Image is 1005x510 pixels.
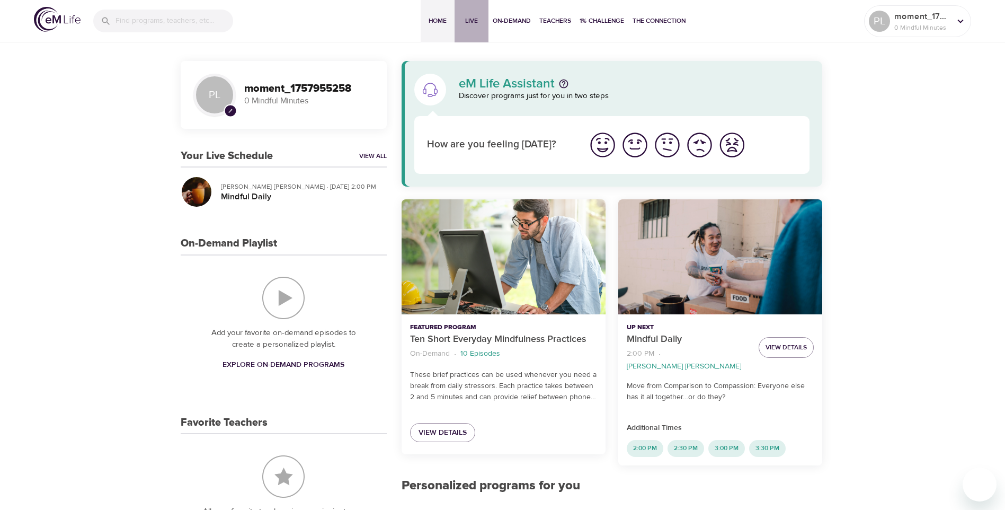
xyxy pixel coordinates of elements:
img: worst [717,130,746,160]
span: View Details [766,342,807,353]
nav: breadcrumb [410,347,597,361]
h3: Your Live Schedule [181,150,273,162]
p: On-Demand [410,348,450,359]
span: Teachers [539,15,571,27]
div: 3:30 PM [749,440,786,457]
p: Move from Comparison to Compassion: Everyone else has it all together…or do they? [627,381,814,403]
img: bad [685,130,714,160]
span: Live [459,15,484,27]
p: Additional Times [627,423,814,434]
p: [PERSON_NAME] [PERSON_NAME] [627,361,741,372]
img: On-Demand Playlist [262,277,305,319]
p: Mindful Daily [627,332,750,347]
span: On-Demand [493,15,531,27]
span: Explore On-Demand Programs [223,358,344,372]
a: Explore On-Demand Programs [218,355,349,375]
span: 2:00 PM [627,444,663,453]
p: 10 Episodes [460,348,500,359]
span: 2:30 PM [668,444,704,453]
p: moment_1757955258 [894,10,950,23]
div: 2:00 PM [627,440,663,457]
p: Ten Short Everyday Mindfulness Practices [410,332,597,347]
p: 0 Mindful Minutes [244,95,374,107]
span: Home [425,15,450,27]
h3: On-Demand Playlist [181,238,277,250]
span: 3:30 PM [749,444,786,453]
button: I'm feeling worst [716,129,748,161]
p: Add your favorite on-demand episodes to create a personalized playlist. [202,327,366,351]
p: Discover programs just for you in two steps [459,90,810,102]
p: How are you feeling [DATE]? [427,137,574,153]
div: PL [193,74,236,116]
p: These brief practices can be used whenever you need a break from daily stressors. Each practice t... [410,370,597,403]
button: I'm feeling ok [651,129,683,161]
img: great [588,130,617,160]
img: good [620,130,650,160]
img: logo [34,7,81,32]
a: View All [359,152,387,161]
h3: moment_1757955258 [244,83,374,95]
p: [PERSON_NAME] [PERSON_NAME] · [DATE] 2:00 PM [221,182,378,191]
input: Find programs, teachers, etc... [115,10,233,32]
div: PL [869,11,890,32]
p: eM Life Assistant [459,77,555,90]
span: 1% Challenge [580,15,624,27]
iframe: Button to launch messaging window [963,468,997,502]
p: Up Next [627,323,750,332]
button: I'm feeling great [586,129,619,161]
button: I'm feeling good [619,129,651,161]
p: 0 Mindful Minutes [894,23,950,32]
p: 2:00 PM [627,348,654,359]
button: I'm feeling bad [683,129,716,161]
span: View Details [419,426,467,439]
img: ok [653,130,682,160]
span: 3:00 PM [708,444,745,453]
button: Mindful Daily [618,199,822,314]
img: eM Life Assistant [422,81,439,98]
img: Favorite Teachers [262,455,305,498]
a: View Details [410,423,475,443]
h5: Mindful Daily [221,191,378,203]
h2: Personalized programs for you [402,478,823,494]
li: · [454,347,456,361]
nav: breadcrumb [627,347,750,372]
p: Featured Program [410,323,597,332]
span: The Connection [633,15,686,27]
button: Ten Short Everyday Mindfulness Practices [402,199,606,314]
li: · [659,347,661,361]
div: 3:00 PM [708,440,745,457]
h3: Favorite Teachers [181,417,268,429]
button: View Details [759,337,814,358]
div: 2:30 PM [668,440,704,457]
